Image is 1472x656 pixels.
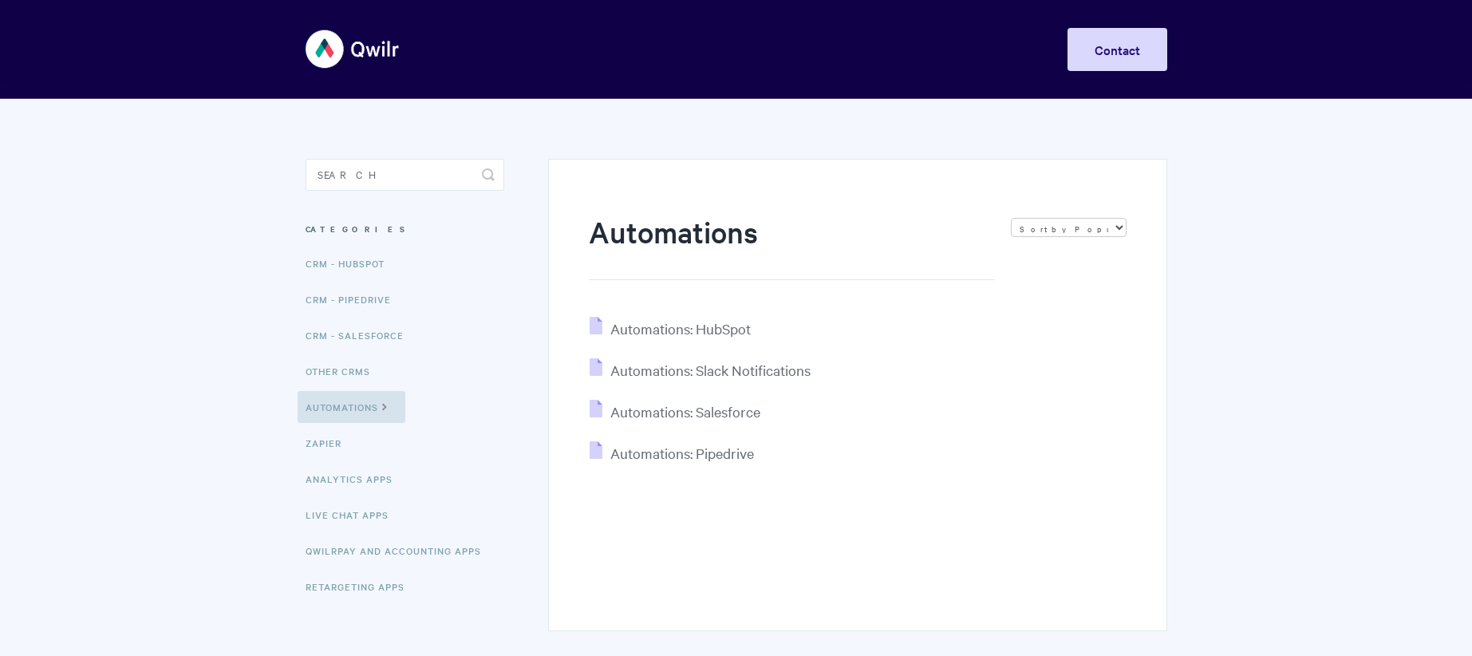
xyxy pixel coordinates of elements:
[306,463,405,495] a: Analytics Apps
[306,571,416,603] a: Retargeting Apps
[590,444,754,462] a: Automations: Pipedrive
[1011,218,1127,237] select: Page reloads on selection
[590,361,811,379] a: Automations: Slack Notifications
[306,499,401,531] a: Live Chat Apps
[306,283,403,315] a: CRM - Pipedrive
[306,427,353,459] a: Zapier
[610,444,754,462] span: Automations: Pipedrive
[590,402,760,421] a: Automations: Salesforce
[610,319,751,338] span: Automations: HubSpot
[298,391,405,423] a: Automations
[306,19,401,79] img: Qwilr Help Center
[610,361,811,379] span: Automations: Slack Notifications
[306,159,504,191] input: Search
[306,247,397,279] a: CRM - HubSpot
[590,319,751,338] a: Automations: HubSpot
[1067,28,1167,71] a: Contact
[306,535,493,567] a: QwilrPay and Accounting Apps
[610,402,760,421] span: Automations: Salesforce
[306,215,504,243] h3: Categories
[589,211,994,280] h1: Automations
[306,355,382,387] a: Other CRMs
[306,319,416,351] a: CRM - Salesforce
